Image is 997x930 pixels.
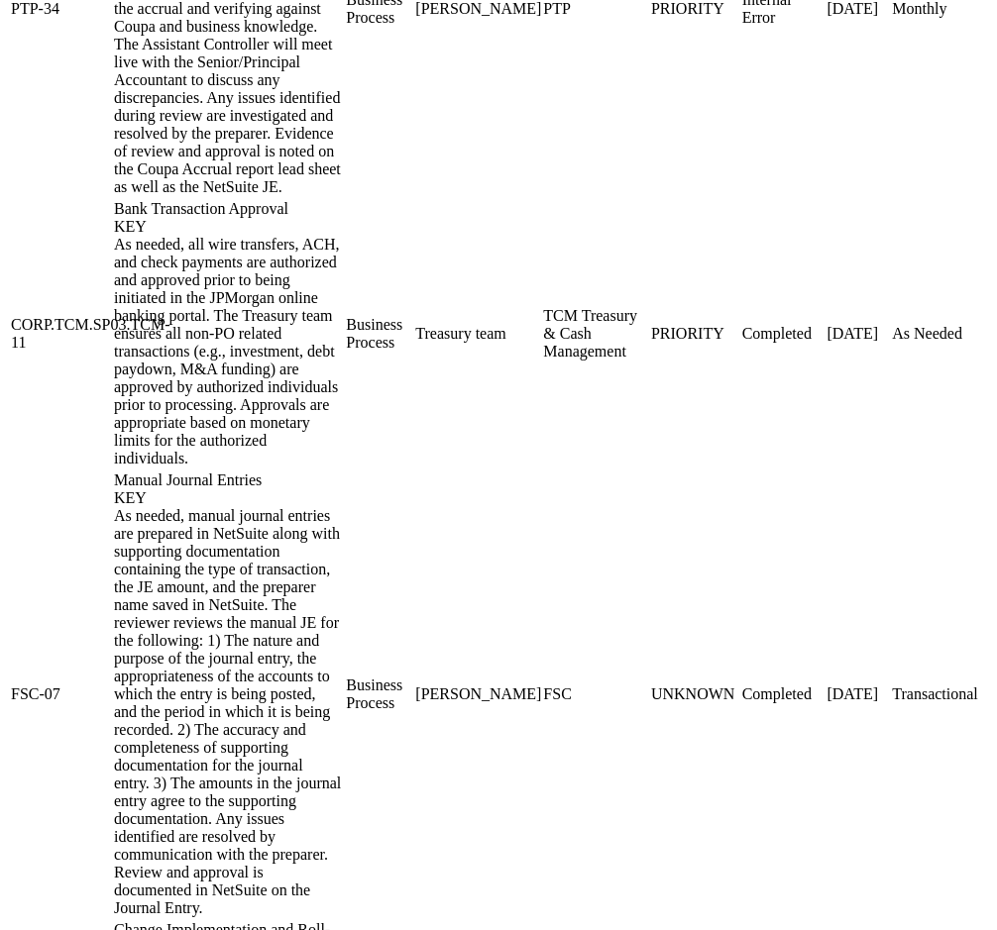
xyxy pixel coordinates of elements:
td: As Needed [891,199,987,468]
td: Business Process [345,470,412,918]
div: FSC-07 [11,685,110,703]
div: Bank Transaction Approval [114,200,342,236]
td: Transactional [891,470,987,918]
div: [DATE] [827,685,888,703]
div: CORP.TCM.SP03.TCM-11 [11,316,110,352]
div: KEY [114,489,342,507]
div: PRIORITY [651,325,738,343]
div: As needed, manual journal entries are prepared in NetSuite along with supporting documentation co... [114,507,342,917]
div: KEY [114,218,342,236]
div: UNKNOWN [651,685,738,703]
div: [DATE] [827,325,888,343]
div: [PERSON_NAME] [415,685,539,703]
div: Treasury team [415,325,539,343]
div: Manual Journal Entries [114,471,342,507]
div: TCM Treasury & Cash Management [543,307,647,361]
div: As needed, all wire transfers, ACH, and check payments are authorized and approved prior to being... [114,236,342,467]
div: FSC [543,685,647,703]
div: Completed [742,325,824,343]
td: Business Process [345,199,412,468]
div: Completed [742,685,824,703]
